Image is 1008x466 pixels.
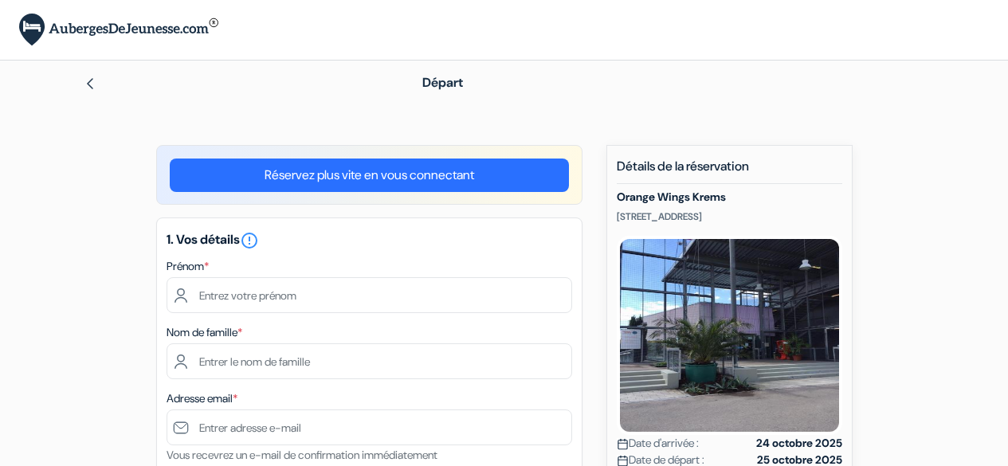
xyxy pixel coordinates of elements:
img: calendar.svg [617,438,629,450]
label: Nom de famille [167,324,242,341]
a: error_outline [240,231,259,248]
strong: 24 octobre 2025 [756,435,842,452]
h5: Orange Wings Krems [617,190,842,204]
input: Entrer le nom de famille [167,343,572,379]
span: Date d'arrivée : [617,435,699,452]
input: Entrez votre prénom [167,277,572,313]
a: Réservez plus vite en vous connectant [170,159,569,192]
h5: 1. Vos détails [167,231,572,250]
label: Adresse email [167,390,237,407]
label: Prénom [167,258,209,275]
img: left_arrow.svg [84,77,96,90]
p: [STREET_ADDRESS] [617,210,842,223]
h5: Détails de la réservation [617,159,842,184]
small: Vous recevrez un e-mail de confirmation immédiatement [167,448,437,462]
input: Entrer adresse e-mail [167,409,572,445]
img: AubergesDeJeunesse.com [19,14,218,46]
i: error_outline [240,231,259,250]
span: Départ [422,74,463,91]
